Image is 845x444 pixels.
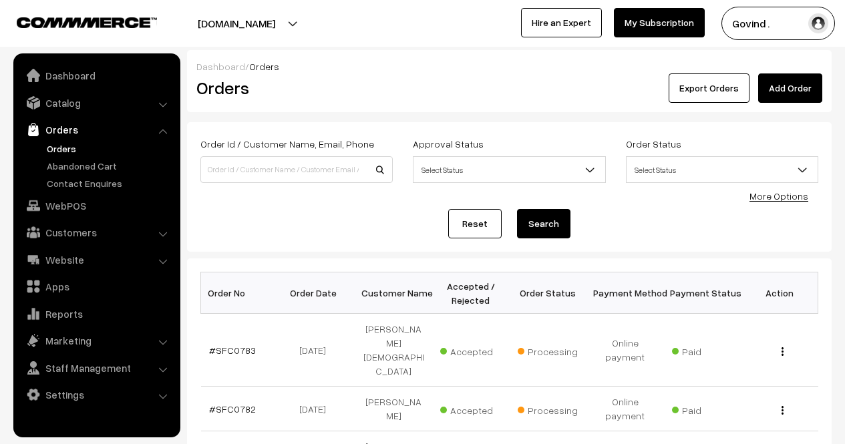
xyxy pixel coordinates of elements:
button: [DOMAIN_NAME] [151,7,322,40]
a: More Options [749,190,808,202]
span: Paid [672,400,739,417]
td: Online payment [586,387,664,431]
span: Accepted [440,341,507,359]
img: user [808,13,828,33]
label: Approval Status [413,137,484,151]
a: Settings [17,383,176,407]
a: My Subscription [614,8,705,37]
th: Customer Name [355,272,433,314]
span: Select Status [413,158,605,182]
a: Apps [17,274,176,298]
a: WebPOS [17,194,176,218]
a: Marketing [17,328,176,353]
span: Select Status [626,156,818,183]
span: Processing [518,400,584,417]
th: Order Date [278,272,355,314]
td: [PERSON_NAME][DEMOGRAPHIC_DATA] [355,314,433,387]
button: Export Orders [669,73,749,103]
td: [PERSON_NAME] [355,387,433,431]
a: Catalog [17,91,176,115]
a: Hire an Expert [521,8,602,37]
a: Contact Enquires [43,176,176,190]
a: Add Order [758,73,822,103]
a: Orders [17,118,176,142]
a: Reset [448,209,502,238]
td: [DATE] [278,387,355,431]
th: Action [741,272,818,314]
button: Govind . [721,7,835,40]
th: Accepted / Rejected [432,272,510,314]
a: Dashboard [196,61,245,72]
div: / [196,59,822,73]
img: Menu [782,347,784,356]
button: Search [517,209,570,238]
a: Reports [17,302,176,326]
span: Select Status [627,158,818,182]
th: Payment Method [586,272,664,314]
span: Orders [249,61,279,72]
img: COMMMERCE [17,17,157,27]
td: Online payment [586,314,664,387]
a: #SFC0783 [209,345,256,356]
span: Paid [672,341,739,359]
a: Dashboard [17,63,176,87]
a: COMMMERCE [17,13,134,29]
h2: Orders [196,77,391,98]
td: [DATE] [278,314,355,387]
span: Select Status [413,156,605,183]
a: Staff Management [17,356,176,380]
a: Customers [17,220,176,244]
a: Orders [43,142,176,156]
a: Website [17,248,176,272]
label: Order Id / Customer Name, Email, Phone [200,137,374,151]
img: Menu [782,406,784,415]
a: Abandoned Cart [43,159,176,173]
th: Order No [201,272,279,314]
th: Order Status [510,272,587,314]
span: Processing [518,341,584,359]
span: Accepted [440,400,507,417]
a: #SFC0782 [209,403,256,415]
th: Payment Status [664,272,741,314]
label: Order Status [626,137,681,151]
input: Order Id / Customer Name / Customer Email / Customer Phone [200,156,393,183]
